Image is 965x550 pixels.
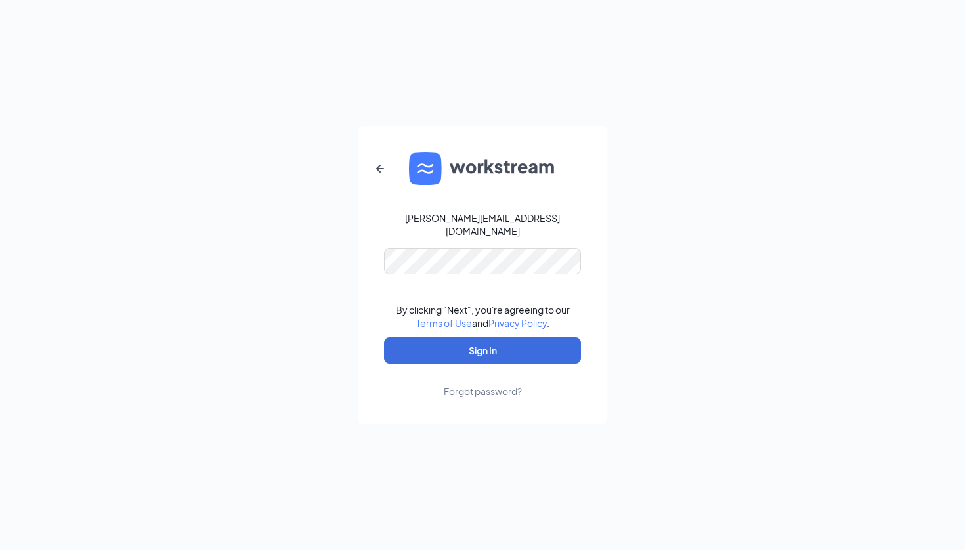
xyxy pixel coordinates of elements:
[444,385,522,398] div: Forgot password?
[364,153,396,184] button: ArrowLeftNew
[384,337,581,364] button: Sign In
[488,317,547,329] a: Privacy Policy
[372,161,388,177] svg: ArrowLeftNew
[444,364,522,398] a: Forgot password?
[396,303,570,329] div: By clicking "Next", you're agreeing to our and .
[416,317,472,329] a: Terms of Use
[409,152,556,185] img: WS logo and Workstream text
[384,211,581,238] div: [PERSON_NAME][EMAIL_ADDRESS][DOMAIN_NAME]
